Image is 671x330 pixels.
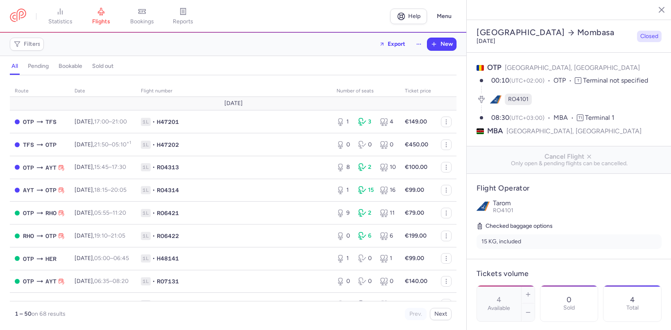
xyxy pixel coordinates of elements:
[112,301,126,308] time: 15:25
[23,300,34,309] span: HER
[10,85,70,97] th: route
[94,141,131,148] span: –
[10,9,26,24] a: CitizenPlane red outlined logo
[94,164,108,171] time: 15:45
[374,38,411,51] button: Export
[23,186,34,195] span: AYT
[94,255,110,262] time: 05:00
[477,221,662,231] h5: Checked baggage options
[15,310,32,317] strong: 1 – 50
[337,209,352,217] div: 9
[405,301,424,308] strong: €99.00
[152,118,155,126] span: •
[405,209,424,216] strong: €79.00
[491,114,509,121] time: 08:30
[337,141,352,149] div: 0
[405,164,427,171] strong: €100.00
[152,277,155,285] span: •
[430,308,452,320] button: Next
[427,38,456,50] button: New
[583,76,648,84] span: Terminal not specified
[40,7,81,25] a: statistics
[358,209,373,217] div: 2
[508,95,529,103] span: RO4101
[157,254,179,263] span: H48141
[640,32,658,40] span: Closed
[388,41,405,47] span: Export
[358,141,373,149] div: 0
[505,64,640,72] span: [GEOGRAPHIC_DATA], [GEOGRAPHIC_DATA]
[94,301,126,308] span: –
[380,163,395,171] div: 10
[111,186,127,193] time: 20:05
[163,7,203,25] a: reports
[400,85,436,97] th: Ticket price
[136,85,332,97] th: Flight number
[10,38,43,50] button: Filters
[493,207,513,214] span: RO4101
[157,163,179,171] span: RO4313
[113,209,126,216] time: 11:20
[23,277,34,286] span: OTP
[112,118,127,125] time: 21:00
[380,277,395,285] div: 0
[141,141,151,149] span: 1L
[141,254,151,263] span: 1L
[358,118,373,126] div: 3
[75,278,129,285] span: [DATE],
[173,18,193,25] span: reports
[94,278,129,285] span: –
[45,209,56,218] span: RHO
[487,63,502,72] span: OTP
[626,305,639,311] p: Total
[477,38,495,45] time: [DATE]
[113,255,129,262] time: 06:45
[152,141,155,149] span: •
[630,296,635,304] p: 4
[358,277,373,285] div: 0
[94,118,109,125] time: 17:00
[141,186,151,194] span: 1L
[130,18,154,25] span: bookings
[408,13,420,19] span: Help
[509,77,544,84] span: (UTC+02:00)
[358,254,373,263] div: 0
[358,232,373,240] div: 6
[94,164,126,171] span: –
[493,200,662,207] p: Tarom
[141,209,151,217] span: 1L
[94,209,109,216] time: 05:55
[45,117,56,126] span: TFS
[75,232,125,239] span: [DATE],
[337,300,352,308] div: 7
[157,186,179,194] span: RO4314
[491,76,509,84] time: 00:10
[28,63,49,70] h4: pending
[11,63,18,70] h4: all
[337,277,352,285] div: 0
[94,232,125,239] span: –
[405,232,427,239] strong: €199.00
[152,254,155,263] span: •
[405,255,424,262] strong: €99.00
[23,254,34,263] span: OTP
[94,278,109,285] time: 06:35
[59,63,82,70] h4: bookable
[380,232,395,240] div: 6
[157,277,179,285] span: RO7131
[75,209,126,216] span: [DATE],
[585,114,615,121] span: Terminal 1
[141,300,151,308] span: 1L
[70,85,136,97] th: date
[94,141,108,148] time: 21:50
[75,301,126,308] span: [DATE],
[506,126,642,136] span: [GEOGRAPHIC_DATA], [GEOGRAPHIC_DATA]
[337,163,352,171] div: 8
[112,141,131,148] time: 05:10
[337,232,352,240] div: 0
[432,9,456,24] button: Menu
[405,308,427,320] button: Prev.
[141,232,151,240] span: 1L
[488,305,510,312] label: Available
[380,209,395,217] div: 11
